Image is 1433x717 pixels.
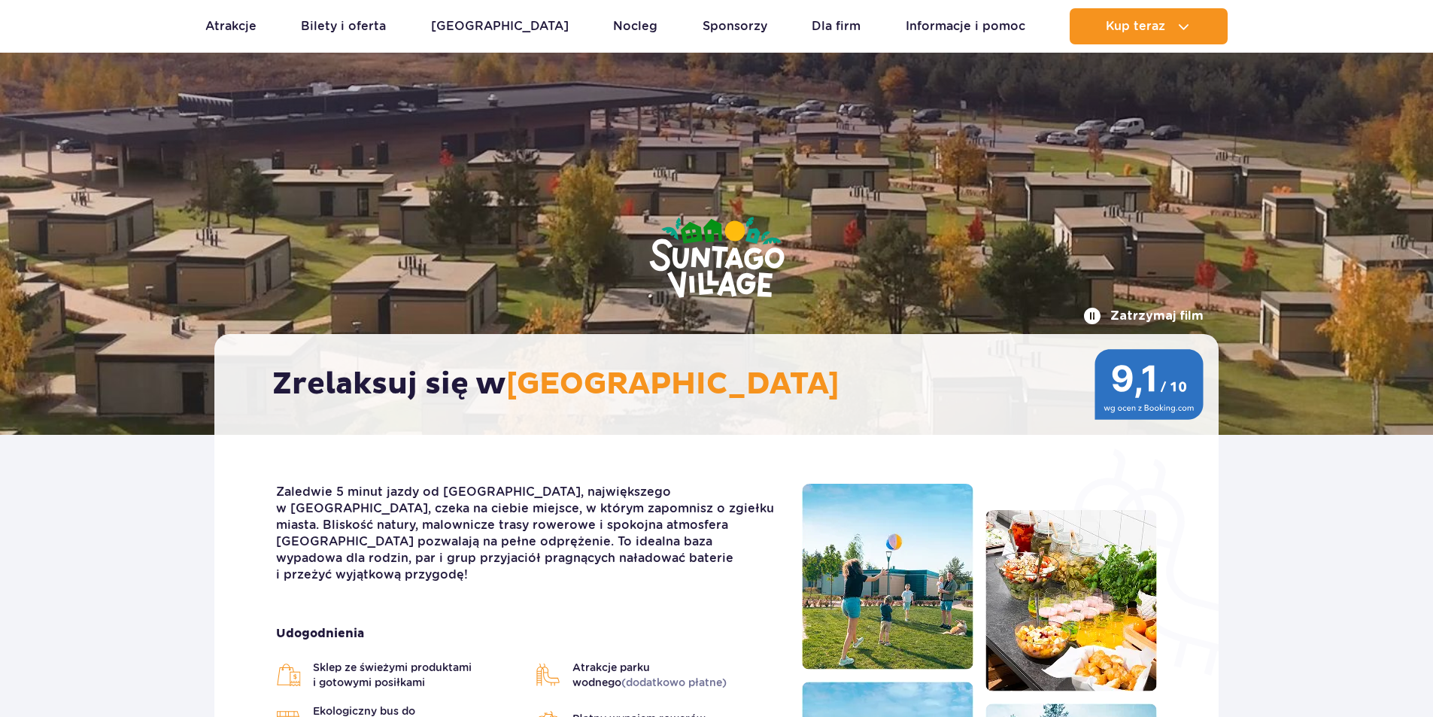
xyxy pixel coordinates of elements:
[812,8,861,44] a: Dla firm
[431,8,569,44] a: [GEOGRAPHIC_DATA]
[572,660,780,690] span: Atrakcje parku wodnego
[276,484,779,583] p: Zaledwie 5 minut jazdy od [GEOGRAPHIC_DATA], największego w [GEOGRAPHIC_DATA], czeka na ciebie mi...
[205,8,257,44] a: Atrakcje
[1106,20,1165,33] span: Kup teraz
[1070,8,1228,44] button: Kup teraz
[1083,307,1204,325] button: Zatrzymaj film
[906,8,1025,44] a: Informacje i pomoc
[621,676,727,688] span: (dodatkowo płatne)
[1094,349,1204,420] img: 9,1/10 wg ocen z Booking.com
[272,366,1176,403] h2: Zrelaksuj się w
[703,8,767,44] a: Sponsorzy
[589,158,845,360] img: Suntago Village
[313,660,521,690] span: Sklep ze świeżymi produktami i gotowymi posiłkami
[506,366,839,403] span: [GEOGRAPHIC_DATA]
[613,8,657,44] a: Nocleg
[301,8,386,44] a: Bilety i oferta
[276,625,779,642] strong: Udogodnienia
